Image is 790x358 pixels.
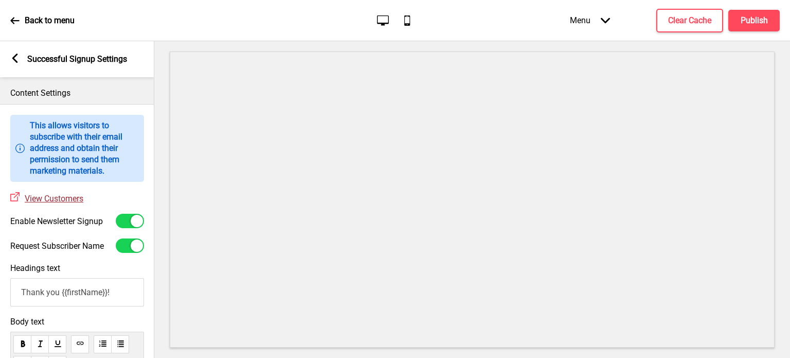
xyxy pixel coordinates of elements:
[10,88,144,99] p: Content Settings
[20,194,83,203] a: View Customers
[31,335,49,353] button: italic
[656,9,723,32] button: Clear Cache
[10,241,104,251] label: Request Subscriber Name
[13,335,31,353] button: bold
[741,15,768,26] h4: Publish
[25,194,83,203] span: View Customers
[728,10,780,31] button: Publish
[25,15,75,26] p: Back to menu
[111,335,129,353] button: unorderedList
[30,120,139,177] p: This allows visitors to subscribe with their email address and obtain their permission to send th...
[94,335,112,353] button: orderedList
[668,15,711,26] h4: Clear Cache
[27,54,127,65] p: Successful Signup Settings
[10,7,75,35] a: Back to menu
[560,5,620,36] div: Menu
[10,263,60,273] label: Headings text
[48,335,66,353] button: underline
[71,335,89,353] button: link
[10,317,144,327] span: Body text
[10,216,103,226] label: Enable Newsletter Signup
